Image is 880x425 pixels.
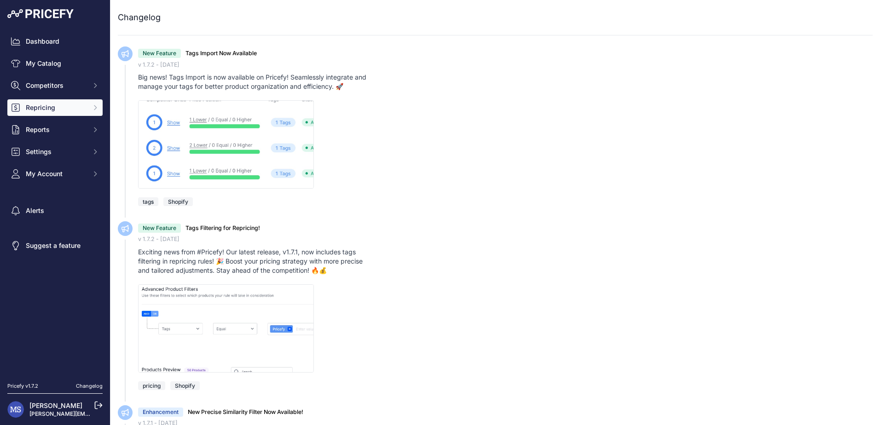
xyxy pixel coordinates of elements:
[138,224,181,233] div: New Feature
[7,33,103,371] nav: Sidebar
[7,33,103,50] a: Dashboard
[7,166,103,182] button: My Account
[163,197,193,206] span: Shopify
[26,147,86,156] span: Settings
[76,383,103,389] a: Changelog
[26,103,86,112] span: Repricing
[138,197,158,206] span: tags
[7,99,103,116] button: Repricing
[138,61,873,69] div: v 1.7.2 - [DATE]
[118,11,161,24] h2: Changelog
[188,408,303,417] h3: New Precise Similarity Filter Now Available!
[26,81,86,90] span: Competitors
[7,237,103,254] a: Suggest a feature
[7,121,103,138] button: Reports
[138,235,873,244] div: v 1.7.2 - [DATE]
[138,381,165,390] span: pricing
[138,49,181,58] div: New Feature
[7,202,103,219] a: Alerts
[29,410,217,417] a: [PERSON_NAME][EMAIL_ADDRESS][PERSON_NAME][DOMAIN_NAME]
[170,381,200,390] span: Shopify
[7,77,103,94] button: Competitors
[138,73,374,91] div: Big news! Tags Import is now available on Pricefy! Seamlessly integrate and manage your tags for ...
[29,402,82,409] a: [PERSON_NAME]
[26,125,86,134] span: Reports
[7,55,103,72] a: My Catalog
[138,408,183,417] div: Enhancement
[7,382,38,390] div: Pricefy v1.7.2
[7,144,103,160] button: Settings
[7,9,74,18] img: Pricefy Logo
[185,224,260,233] h3: Tags Filtering for Repricing!
[138,247,374,275] div: Exciting news from #Pricefy! Our latest release, v1.7.1, now includes tags filtering in repricing...
[185,49,257,58] h3: Tags Import Now Available
[26,169,86,178] span: My Account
